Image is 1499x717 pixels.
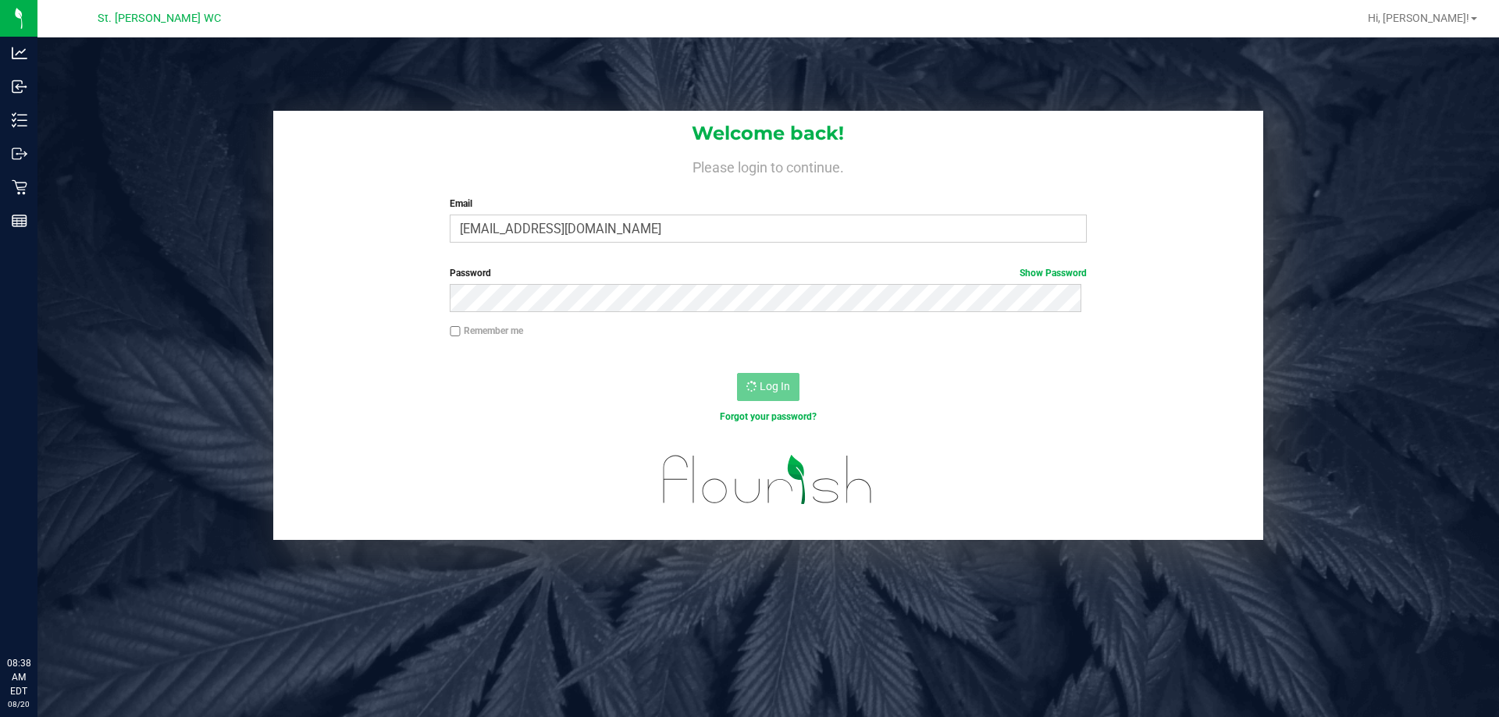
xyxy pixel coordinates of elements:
[7,698,30,710] p: 08/20
[273,123,1263,144] h1: Welcome back!
[737,373,799,401] button: Log In
[450,268,491,279] span: Password
[1368,12,1469,24] span: Hi, [PERSON_NAME]!
[1020,268,1087,279] a: Show Password
[450,324,523,338] label: Remember me
[450,197,1086,211] label: Email
[760,380,790,392] span: Log In
[12,146,27,162] inline-svg: Outbound
[12,179,27,195] inline-svg: Retail
[7,656,30,698] p: 08:38 AM EDT
[12,213,27,229] inline-svg: Reports
[644,440,892,520] img: flourish_logo.svg
[98,12,221,25] span: St. [PERSON_NAME] WC
[12,112,27,128] inline-svg: Inventory
[12,79,27,94] inline-svg: Inbound
[12,45,27,61] inline-svg: Analytics
[720,411,817,422] a: Forgot your password?
[450,326,461,337] input: Remember me
[273,156,1263,175] h4: Please login to continue.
